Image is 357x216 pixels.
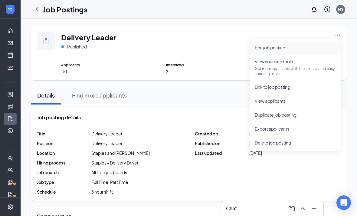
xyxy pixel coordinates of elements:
[310,205,317,212] svg: Minimize
[37,131,91,137] span: Title
[33,6,41,13] svg: ChevronLeft
[42,38,50,45] svg: Clipboard
[7,64,13,70] svg: Analysis
[91,179,128,185] span: Full Time, Part Time
[61,69,131,74] span: 151
[298,204,308,213] button: ChevronUp
[249,150,262,156] span: [DATE]
[226,205,237,212] h3: Chat
[61,62,131,68] span: Applicants
[7,204,13,210] svg: Settings
[255,112,296,118] span: Duplicate job posting
[37,189,91,195] span: Schedule
[195,131,249,137] span: Created on
[91,140,123,146] div: Delivery Leader
[195,140,249,146] span: Published on
[338,7,343,12] div: MS
[37,150,91,156] span: Location
[255,98,286,104] span: View applicants
[166,69,236,74] span: 2
[37,114,81,121] span: Job posting details
[91,160,139,166] div: Staples - Delivery Driver
[166,62,236,68] span: Interviews
[255,66,336,76] p: Get more applicants with these quick and easy sourcing tools.
[310,6,318,13] svg: Notifications
[255,45,285,50] span: Edit job posting
[7,6,13,12] svg: WorkstreamLogo
[91,150,150,156] span: Staples and [PERSON_NAME]
[195,150,249,156] span: Last updated
[37,169,91,175] span: Job boards
[287,204,297,213] button: ComposeMessage
[91,131,123,137] span: Delivery Leader
[43,4,87,15] h1: Job Postings
[288,205,296,212] svg: ComposeMessage
[336,195,351,210] div: Open Intercom Messenger
[91,189,113,195] span: 8 hour shift
[255,126,289,131] span: Export applicants
[67,44,87,50] span: Published
[61,32,116,42] span: Delivery Leader
[255,84,290,90] span: Link to job posting
[255,59,293,64] span: View sourcing tools
[255,140,291,145] span: Delete job posting
[91,169,127,175] span: All free job boards
[324,6,331,13] svg: QuestionInfo
[7,155,13,161] svg: UserCheck
[37,140,91,146] span: Position
[299,205,306,212] svg: ChevronUp
[37,160,91,166] span: Hiring process
[37,179,91,185] span: Job type
[37,91,55,99] div: Details
[309,204,319,213] button: Minimize
[335,32,341,38] svg: Ellipses
[72,91,127,99] div: Find more applicants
